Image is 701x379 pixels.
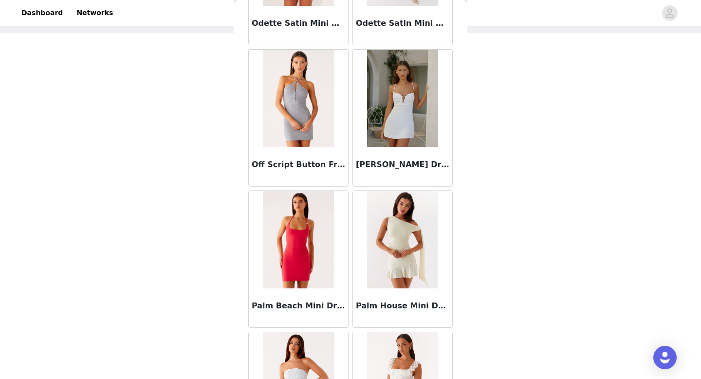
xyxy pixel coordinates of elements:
h3: Palm House Mini Dress - Yellow [356,300,449,312]
h3: Palm Beach Mini Dress - Pink [252,300,345,312]
h3: [PERSON_NAME] Dress - White [356,159,449,171]
img: Orson Mini Dress - White [367,50,438,147]
h3: Off Script Button Front Mini Dress - Grey [252,159,345,171]
a: Dashboard [16,2,69,24]
h3: Odette Satin Mini Dress - Yellow [356,18,449,29]
img: Palm Beach Mini Dress - Pink [263,191,333,288]
a: Networks [71,2,119,24]
img: Palm House Mini Dress - Yellow [367,191,438,288]
div: avatar [665,5,674,21]
div: Open Intercom Messenger [653,346,677,369]
img: Off Script Button Front Mini Dress - Grey [263,50,334,147]
h3: Odette Satin Mini Dress - Red [252,18,345,29]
